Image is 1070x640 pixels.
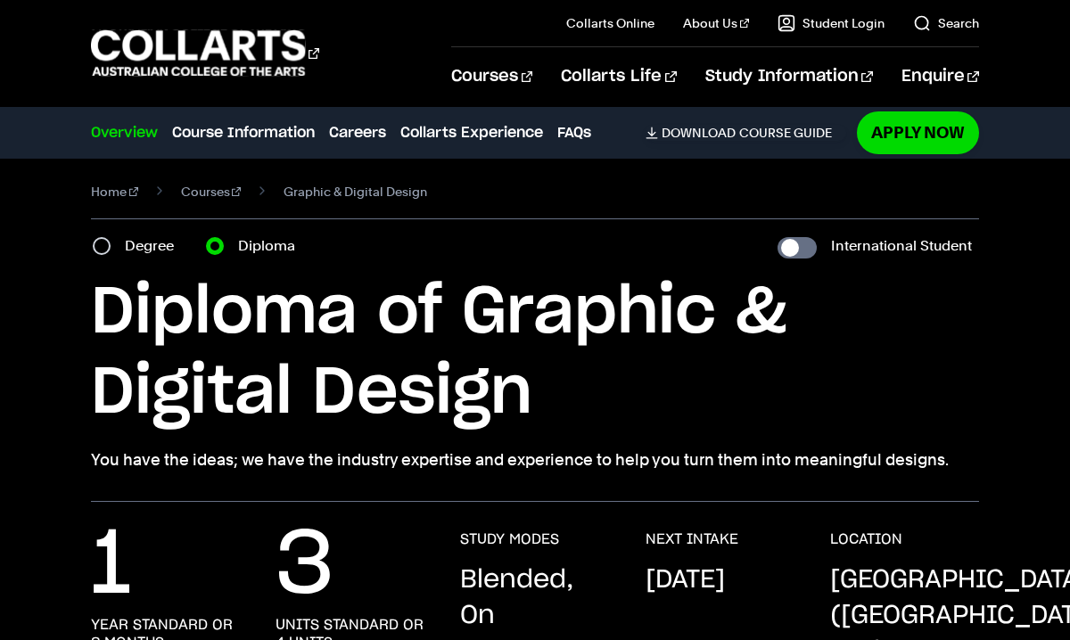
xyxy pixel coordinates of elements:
[913,14,979,32] a: Search
[646,530,738,548] h3: NEXT INTAKE
[662,125,736,141] span: Download
[705,47,873,106] a: Study Information
[646,125,846,141] a: DownloadCourse Guide
[566,14,654,32] a: Collarts Online
[125,234,185,258] label: Degree
[329,122,386,144] a: Careers
[557,122,591,144] a: FAQs
[91,179,138,204] a: Home
[646,562,725,598] p: [DATE]
[91,28,319,78] div: Go to homepage
[831,234,972,258] label: International Student
[238,234,306,258] label: Diploma
[683,14,749,32] a: About Us
[91,273,979,433] h1: Diploma of Graphic & Digital Design
[451,47,532,106] a: Courses
[276,530,334,602] p: 3
[400,122,543,144] a: Collarts Experience
[778,14,885,32] a: Student Login
[857,111,979,153] a: Apply Now
[901,47,979,106] a: Enquire
[172,122,315,144] a: Course Information
[91,122,158,144] a: Overview
[830,530,902,548] h3: LOCATION
[91,530,131,602] p: 1
[460,530,559,548] h3: STUDY MODES
[561,47,676,106] a: Collarts Life
[181,179,242,204] a: Courses
[284,179,427,204] span: Graphic & Digital Design
[91,447,979,472] p: You have the ideas; we have the industry expertise and experience to help you turn them into mean...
